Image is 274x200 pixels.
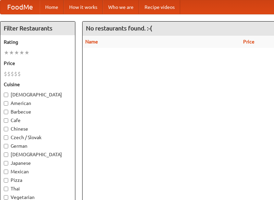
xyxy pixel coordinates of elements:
li: ★ [14,49,19,56]
label: Pizza [4,177,72,184]
a: FoodMe [0,0,40,14]
li: $ [4,70,7,78]
label: Japanese [4,160,72,166]
label: Czech / Slovak [4,134,72,141]
li: $ [14,70,17,78]
input: Cafe [4,118,8,123]
input: Japanese [4,161,8,165]
input: Vegetarian [4,195,8,200]
label: German [4,143,72,149]
label: Cafe [4,117,72,124]
input: Mexican [4,170,8,174]
a: Name [85,39,98,44]
a: How it works [64,0,103,14]
input: American [4,101,8,106]
h5: Rating [4,39,72,45]
a: Home [40,0,64,14]
input: [DEMOGRAPHIC_DATA] [4,93,8,97]
input: Barbecue [4,110,8,114]
li: ★ [4,49,9,56]
h4: Filter Restaurants [0,22,75,35]
label: Thai [4,185,72,192]
a: Recipe videos [139,0,180,14]
li: $ [7,70,11,78]
h5: Cuisine [4,81,72,88]
ng-pluralize: No restaurants found. :-( [86,25,152,31]
input: German [4,144,8,148]
input: Chinese [4,127,8,131]
label: [DEMOGRAPHIC_DATA] [4,151,72,158]
li: ★ [24,49,29,56]
li: ★ [19,49,24,56]
li: $ [11,70,14,78]
label: American [4,100,72,107]
label: Chinese [4,125,72,132]
input: Pizza [4,178,8,183]
label: Mexican [4,168,72,175]
li: $ [17,70,21,78]
input: [DEMOGRAPHIC_DATA] [4,152,8,157]
label: [DEMOGRAPHIC_DATA] [4,91,72,98]
input: Czech / Slovak [4,135,8,140]
a: Price [243,39,254,44]
input: Thai [4,187,8,191]
h5: Price [4,60,72,67]
li: ★ [9,49,14,56]
label: Barbecue [4,108,72,115]
a: Who we are [103,0,139,14]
